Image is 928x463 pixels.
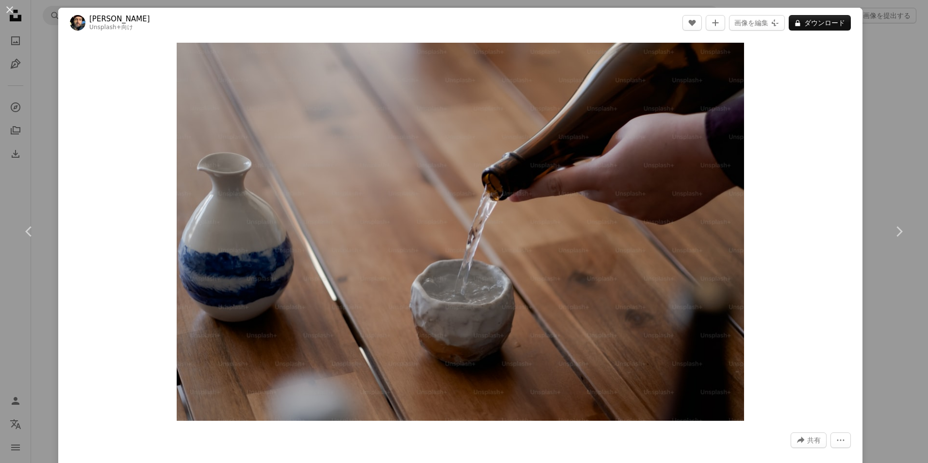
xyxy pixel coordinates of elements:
[89,24,150,32] div: 向け
[706,15,725,31] button: コレクションに追加する
[70,15,85,31] img: Levi Meir Clancyのプロフィールを見る
[89,14,150,24] a: [PERSON_NAME]
[177,43,744,421] button: この画像でズームインする
[830,432,851,448] button: その他のアクション
[791,432,827,448] button: このビジュアルを共有する
[177,43,744,421] img: 人が小さなボウルにワインのボトルを注ぐ
[729,15,785,31] button: 画像を編集
[789,15,851,31] button: ダウンロード
[870,185,928,278] a: 次へ
[89,24,121,31] a: Unsplash+
[682,15,702,31] button: いいね！
[807,433,821,447] span: 共有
